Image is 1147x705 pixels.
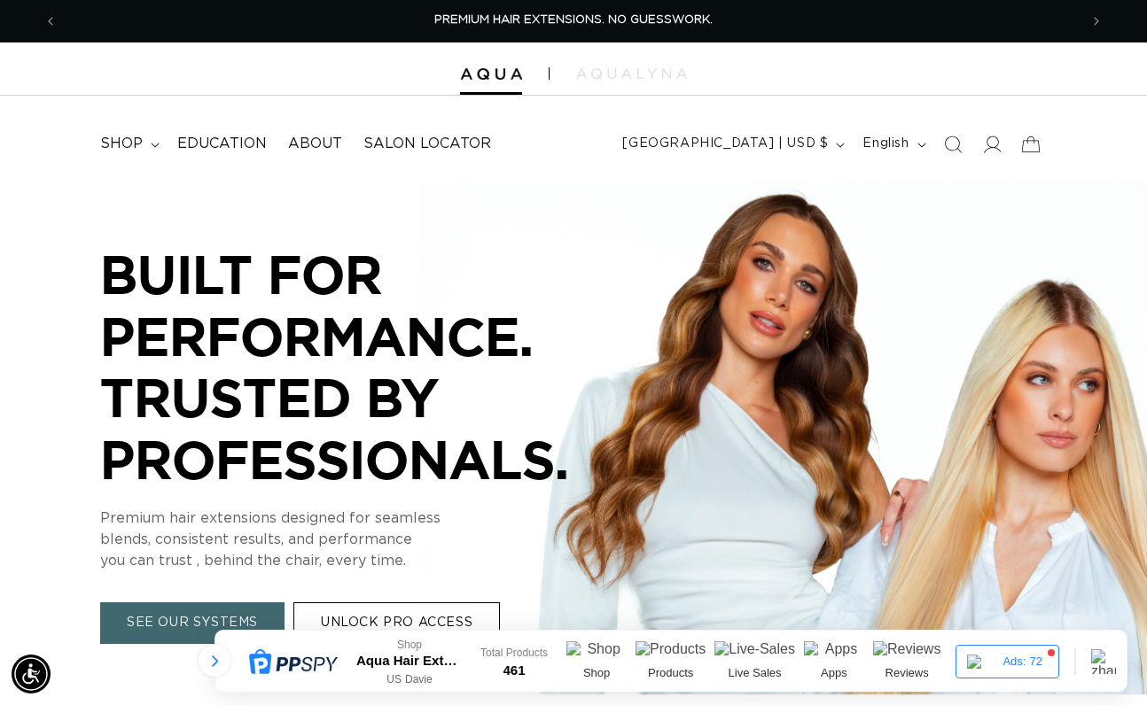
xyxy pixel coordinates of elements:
span: Salon Locator [363,135,491,153]
img: Aqua Hair Extensions [460,68,522,81]
span: [GEOGRAPHIC_DATA] | USD $ [622,135,828,153]
a: UNLOCK PRO ACCESS [293,602,500,644]
summary: Search [933,125,972,164]
button: Previous announcement [31,4,70,38]
img: aqualyna.com [576,68,687,79]
div: Accessibility Menu [12,655,51,693]
iframe: Chat Widget [1058,620,1147,705]
span: PREMIUM HAIR EXTENSIONS. NO GUESSWORK. [434,14,713,26]
p: BUILT FOR PERFORMANCE. TRUSTED BY PROFESSIONALS. [100,244,632,490]
span: shop [100,135,143,153]
p: Premium hair extensions designed for seamless [100,507,632,529]
button: [GEOGRAPHIC_DATA] | USD $ [612,128,852,161]
p: you can trust , behind the chair, every time. [100,550,632,571]
span: English [862,135,909,153]
a: SEE OUR SYSTEMS [100,602,285,644]
p: blends, consistent results, and performance [100,529,632,550]
span: Education [177,135,267,153]
button: Next announcement [1077,4,1116,38]
a: Salon Locator [353,124,502,164]
button: English [852,128,932,161]
summary: shop [90,124,167,164]
span: About [288,135,342,153]
a: About [277,124,353,164]
a: Education [167,124,277,164]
